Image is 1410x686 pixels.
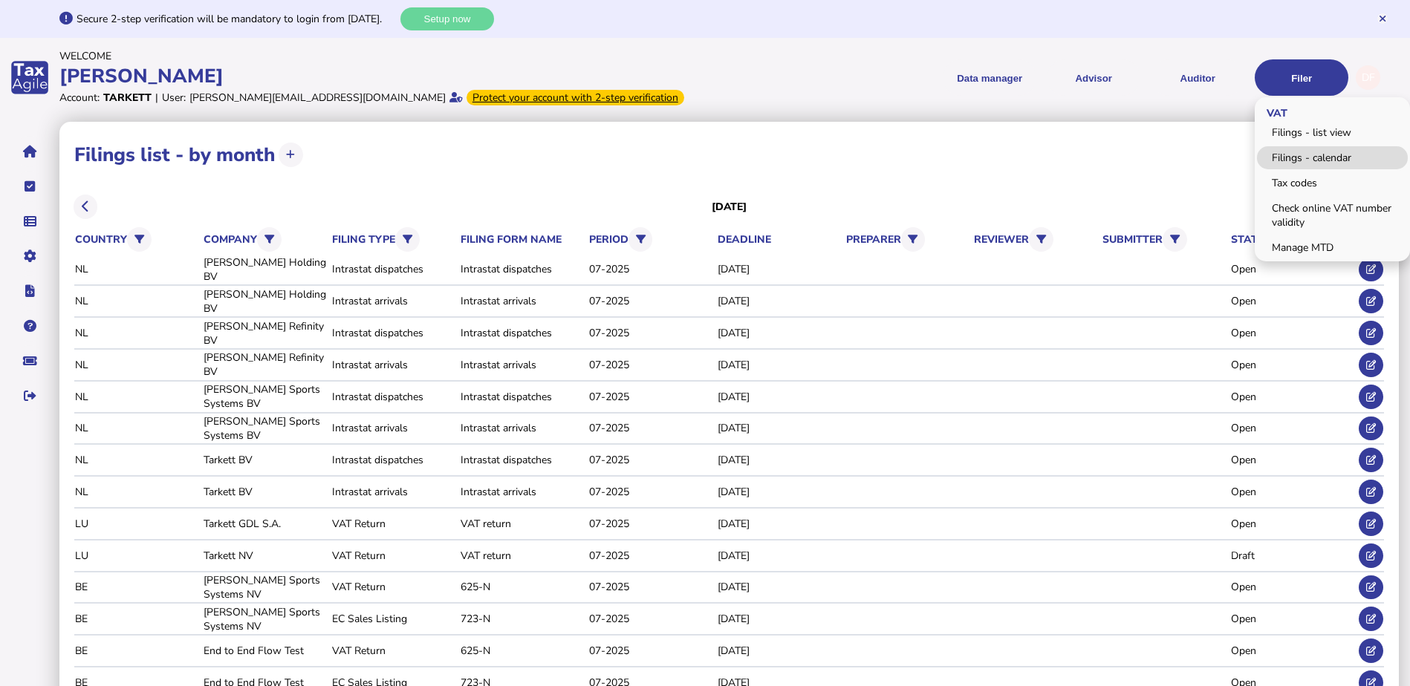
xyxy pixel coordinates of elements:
[589,294,712,308] div: 07-2025
[1255,94,1295,129] span: VAT
[973,224,1098,255] th: reviewer
[332,358,455,372] div: Intrastat arrivals
[718,485,841,499] div: [DATE]
[204,644,327,658] div: End to End Flow Test
[718,358,841,372] div: [DATE]
[718,390,841,404] div: [DATE]
[204,549,327,563] div: Tarkett NV
[332,485,455,499] div: Intrastat arrivals
[1257,171,1408,195] a: Tax codes
[1359,607,1383,631] button: Edit
[718,612,841,626] div: [DATE]
[589,517,712,531] div: 07-2025
[1359,575,1383,600] button: Edit
[1255,59,1348,96] button: Filer
[589,580,712,594] div: 07-2025
[460,232,585,247] th: filing form name
[718,517,841,531] div: [DATE]
[461,390,584,404] div: Intrastat dispatches
[461,421,584,435] div: Intrastat arrivals
[162,91,186,105] div: User:
[1231,262,1354,276] div: Open
[1231,485,1354,499] div: Open
[461,549,584,563] div: VAT return
[204,382,327,411] div: [PERSON_NAME] Sports Systems BV
[332,326,455,340] div: Intrastat dispatches
[461,294,584,308] div: Intrastat arrivals
[1359,416,1383,441] button: Edit
[1102,224,1227,255] th: submitter
[901,227,926,252] button: Filter
[712,200,747,214] h3: [DATE]
[204,573,327,601] div: [PERSON_NAME] Sports Systems NV
[204,255,327,284] div: [PERSON_NAME] Holding BV
[461,262,584,276] div: Intrastat dispatches
[74,142,275,168] h1: Filings list - by month
[75,612,198,626] div: BE
[127,227,152,252] button: Filter
[718,262,841,276] div: [DATE]
[14,171,45,202] button: Tasks
[1230,224,1355,255] th: status
[204,350,327,379] div: [PERSON_NAME] Refinity BV
[461,580,584,594] div: 625-N
[75,453,198,467] div: NL
[589,326,712,340] div: 07-2025
[332,644,455,658] div: VAT Return
[24,221,36,222] i: Data manager
[75,549,198,563] div: LU
[59,63,701,89] div: [PERSON_NAME]
[461,612,584,626] div: 723-N
[1359,543,1383,568] button: Edit
[1231,549,1354,563] div: Draft
[1359,385,1383,409] button: Edit
[1163,227,1187,252] button: Filter
[718,421,841,435] div: [DATE]
[1359,289,1383,313] button: Edit
[332,453,455,467] div: Intrastat dispatches
[279,143,303,167] button: Upload transactions
[1257,197,1408,234] a: Check online VAT number validity
[845,224,970,255] th: preparer
[1231,421,1354,435] div: Open
[332,612,455,626] div: EC Sales Listing
[461,517,584,531] div: VAT return
[75,390,198,404] div: NL
[1359,321,1383,345] button: Edit
[1231,390,1354,404] div: Open
[1231,358,1354,372] div: Open
[332,580,455,594] div: VAT Return
[59,91,100,105] div: Account:
[1359,638,1383,663] button: Edit
[1231,517,1354,531] div: Open
[589,390,712,404] div: 07-2025
[461,644,584,658] div: 625-N
[718,644,841,658] div: [DATE]
[1359,258,1383,282] button: Edit
[332,421,455,435] div: Intrastat arrivals
[203,224,328,255] th: company
[628,227,653,252] button: Filter
[589,485,712,499] div: 07-2025
[332,262,455,276] div: Intrastat dispatches
[75,644,198,658] div: BE
[589,644,712,658] div: 07-2025
[718,453,841,467] div: [DATE]
[331,224,456,255] th: filing type
[461,326,584,340] div: Intrastat dispatches
[718,549,841,563] div: [DATE]
[589,453,712,467] div: 07-2025
[14,241,45,272] button: Manage settings
[332,517,455,531] div: VAT Return
[103,91,152,105] div: Tarkett
[1151,59,1244,96] button: Auditor
[718,580,841,594] div: [DATE]
[589,421,712,435] div: 07-2025
[75,262,198,276] div: NL
[718,294,841,308] div: [DATE]
[257,227,282,252] button: Filter
[59,49,701,63] div: Welcome
[189,91,446,105] div: [PERSON_NAME][EMAIL_ADDRESS][DOMAIN_NAME]
[1257,146,1408,169] a: Filings - calendar
[75,326,198,340] div: NL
